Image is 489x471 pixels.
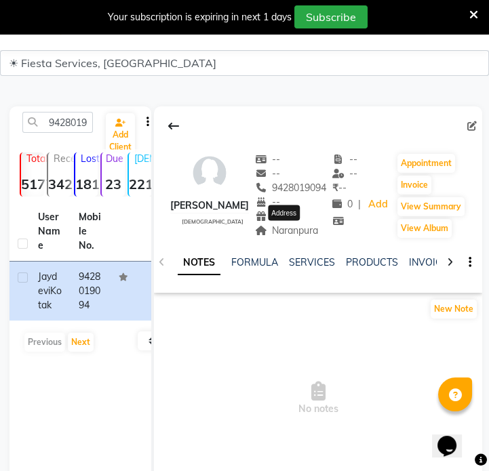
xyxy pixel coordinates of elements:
button: View Album [397,219,452,238]
strong: 221 [129,176,152,192]
a: SERVICES [289,256,335,268]
span: 0 [332,198,353,210]
span: -- [255,167,281,180]
img: avatar [189,152,230,193]
p: [DEMOGRAPHIC_DATA] [134,152,152,165]
iframe: chat widget [432,417,475,457]
strong: 23 [102,176,125,192]
div: [PERSON_NAME] [170,199,249,213]
strong: 342 [48,176,71,192]
th: User Name [30,202,71,262]
a: PRODUCTS [346,256,398,268]
button: Next [68,333,94,352]
button: Appointment [397,154,455,173]
span: -- [332,182,347,194]
span: 9428019094 [255,182,327,194]
p: Due [104,152,125,165]
a: Add [366,195,390,214]
span: -- [255,196,281,208]
strong: 1810 [75,176,98,192]
a: FORMULA [231,256,278,268]
a: NOTES [178,251,220,275]
div: Address [268,205,300,220]
span: -- [332,153,358,165]
input: Search by Name/Mobile/Email/Code [22,112,93,133]
span: Kotak [38,285,62,311]
span: [DEMOGRAPHIC_DATA] [182,218,243,225]
span: Jaydevi [38,270,57,297]
span: -- [332,167,358,180]
a: Add Client [106,113,135,157]
strong: 5177 [21,176,44,192]
span: | [358,197,361,211]
td: 9428019094 [71,262,111,321]
a: INVOICES [409,256,454,268]
p: Total [26,152,44,165]
button: Subscribe [294,5,368,28]
p: Lost [81,152,98,165]
button: View Summary [397,197,465,216]
button: New Note [431,300,477,319]
div: Your subscription is expiring in next 1 days [108,10,292,24]
th: Mobile No. [71,202,111,262]
span: ₹ [332,182,338,194]
span: No notes [154,331,482,466]
span: -- [255,210,281,222]
div: Back to Client [159,113,188,139]
button: Invoice [397,176,431,194]
span: -- [255,153,281,165]
p: Recent [54,152,71,165]
span: Naranpura [255,224,319,237]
